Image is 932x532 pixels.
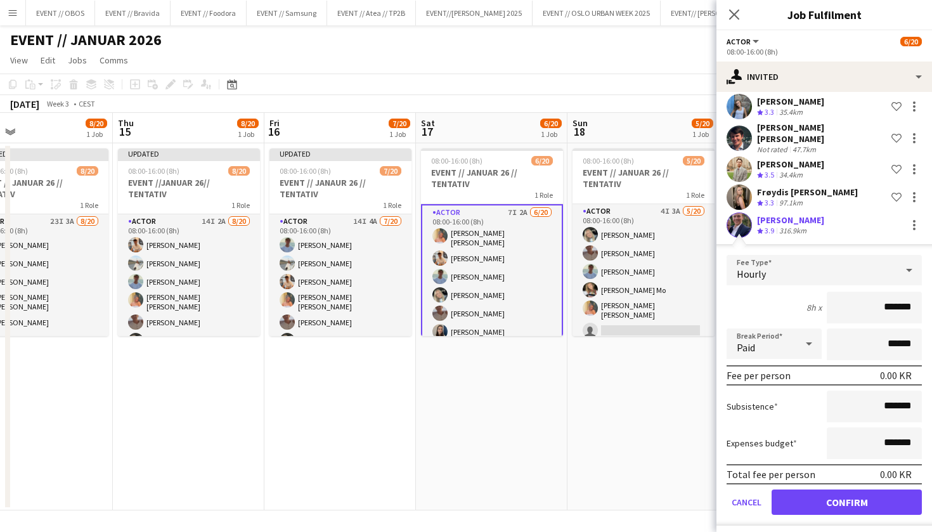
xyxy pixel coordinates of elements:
div: 08:00-16:00 (8h) [727,47,922,56]
div: [PERSON_NAME] [757,159,824,170]
div: Updated [269,148,411,159]
div: [DATE] [10,98,39,110]
span: 8/20 [237,119,259,128]
label: Subsistence [727,401,778,412]
span: Sun [573,117,588,129]
button: EVENT // OSLO URBAN WEEK 2025 [533,1,661,25]
div: 1 Job [238,129,258,139]
div: [PERSON_NAME] [757,96,824,107]
div: Not rated [757,145,790,154]
span: 3.3 [765,198,774,207]
span: 08:00-16:00 (8h) [280,166,331,176]
span: Edit [41,55,55,66]
label: Expenses budget [727,438,797,449]
span: 08:00-16:00 (8h) [128,166,179,176]
span: Hourly [737,268,766,280]
div: Frøydis [PERSON_NAME] [757,186,858,198]
span: 3.3 [765,107,774,117]
button: EVENT // Foodora [171,1,247,25]
button: EVENT // Atea // TP2B [327,1,416,25]
span: 7/20 [380,166,401,176]
span: 5/20 [683,156,704,165]
button: Confirm [772,490,922,515]
span: 8/20 [77,166,98,176]
app-job-card: Updated08:00-16:00 (8h)7/20EVENT // JANAUR 26 // TENTATIV1 RoleActor14I4A7/2008:00-16:00 (8h)[PER... [269,148,411,336]
h1: EVENT // JANUAR 2026 [10,30,162,49]
h3: EVENT // JANAUR 26 // TENTATIV [269,177,411,200]
span: 08:00-16:00 (8h) [431,156,482,165]
span: Week 3 [42,99,74,108]
a: Edit [36,52,60,68]
h3: EVENT //JANUAR 26// TENTATIV [118,177,260,200]
button: EVENT // Samsung [247,1,327,25]
span: 6/20 [531,156,553,165]
div: Total fee per person [727,468,815,481]
span: Actor [727,37,751,46]
span: 1 Role [534,190,553,200]
span: 1 Role [383,200,401,210]
h3: EVENT // JANUAR 26 // TENTATIV [573,167,715,190]
span: 6/20 [900,37,922,46]
span: 6/20 [540,119,562,128]
div: 1 Job [389,129,410,139]
span: Fri [269,117,280,129]
span: 08:00-16:00 (8h) [583,156,634,165]
span: 15 [116,124,134,139]
span: Sat [421,117,435,129]
button: Cancel [727,490,767,515]
div: Fee per person [727,369,791,382]
span: Thu [118,117,134,129]
span: View [10,55,28,66]
div: 47.7km [790,145,819,154]
span: 1 Role [686,190,704,200]
div: [PERSON_NAME] [757,214,824,226]
button: EVENT // Bravida [95,1,171,25]
span: 7/20 [389,119,410,128]
div: 97.1km [777,198,805,209]
div: 1 Job [692,129,713,139]
button: EVENT // OBOS [26,1,95,25]
div: 35.4km [777,107,805,118]
div: 34.4km [777,170,805,181]
h3: Job Fulfilment [716,6,932,23]
h3: EVENT // JANUAR 26 // TENTATIV [421,167,563,190]
span: 1 Role [231,200,250,210]
div: 0.00 KR [880,468,912,481]
div: 8h x [806,302,822,313]
span: 8/20 [86,119,107,128]
span: 3.9 [765,226,774,235]
div: 1 Job [541,129,561,139]
span: 8/20 [228,166,250,176]
span: 16 [268,124,280,139]
div: 1 Job [86,129,107,139]
span: 5/20 [692,119,713,128]
div: [PERSON_NAME] [PERSON_NAME] [757,122,886,145]
a: Jobs [63,52,92,68]
span: 17 [419,124,435,139]
div: 0.00 KR [880,369,912,382]
a: View [5,52,33,68]
button: Actor [727,37,761,46]
div: Updated [118,148,260,159]
a: Comms [94,52,133,68]
div: 316.9km [777,226,809,237]
app-job-card: 08:00-16:00 (8h)6/20EVENT // JANUAR 26 // TENTATIV1 RoleActor7I2A6/2008:00-16:00 (8h)[PERSON_NAME... [421,148,563,336]
div: Invited [716,62,932,92]
span: 1 Role [80,200,98,210]
span: Comms [100,55,128,66]
span: 18 [571,124,588,139]
span: Paid [737,341,755,354]
app-job-card: Updated08:00-16:00 (8h)8/20EVENT //JANUAR 26// TENTATIV1 RoleActor14I2A8/2008:00-16:00 (8h)[PERSO... [118,148,260,336]
button: EVENT// [PERSON_NAME] [GEOGRAPHIC_DATA] [661,1,833,25]
div: CEST [79,99,95,108]
app-job-card: 08:00-16:00 (8h)5/20EVENT // JANUAR 26 // TENTATIV1 RoleActor4I3A5/2008:00-16:00 (8h)[PERSON_NAME... [573,148,715,336]
span: 3.5 [765,170,774,179]
span: Jobs [68,55,87,66]
button: EVENT//[PERSON_NAME] 2025 [416,1,533,25]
